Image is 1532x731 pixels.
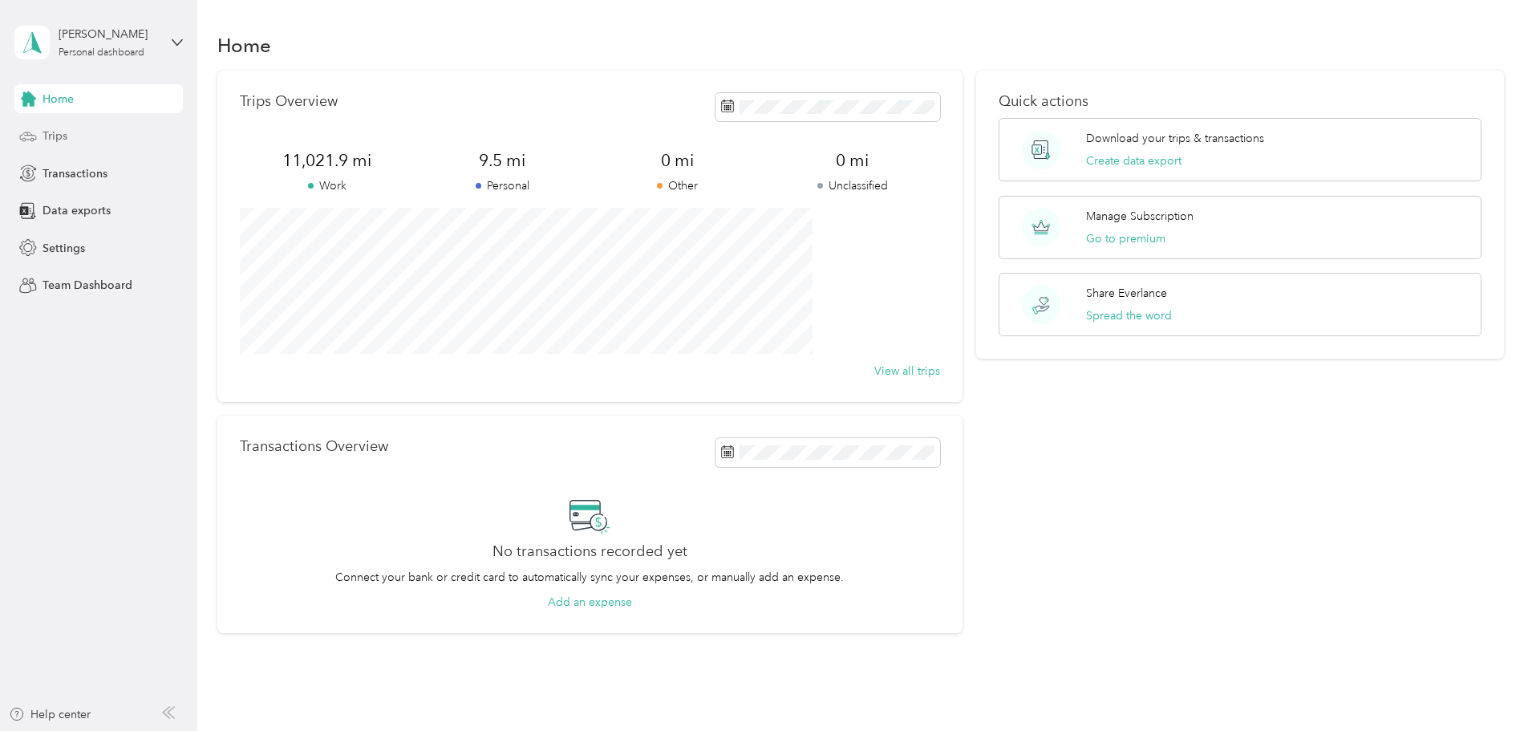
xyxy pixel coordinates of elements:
span: 9.5 mi [415,149,590,172]
button: Go to premium [1086,230,1165,247]
p: Connect your bank or credit card to automatically sync your expenses, or manually add an expense. [335,569,844,586]
iframe: Everlance-gr Chat Button Frame [1442,641,1532,731]
p: Download your trips & transactions [1086,130,1264,147]
p: Unclassified [764,177,939,194]
p: Share Everlance [1086,285,1167,302]
span: Trips [43,128,67,144]
p: Personal [415,177,590,194]
span: Transactions [43,165,107,182]
span: Home [43,91,74,108]
span: Settings [43,240,85,257]
span: Data exports [43,202,111,219]
p: Trips Overview [240,93,338,110]
button: View all trips [874,363,940,380]
p: Quick actions [999,93,1481,110]
p: Work [240,177,415,194]
button: Spread the word [1086,307,1172,324]
button: Add an expense [548,594,632,611]
span: 11,021.9 mi [240,149,415,172]
div: Personal dashboard [59,48,144,58]
p: Transactions Overview [240,438,388,455]
p: Manage Subscription [1086,208,1194,225]
span: 0 mi [764,149,939,172]
button: Create data export [1086,152,1181,169]
div: [PERSON_NAME] [59,26,159,43]
h1: Home [217,37,271,54]
p: Other [590,177,764,194]
h2: No transactions recorded yet [492,543,687,560]
span: 0 mi [590,149,764,172]
button: Help center [9,706,91,723]
span: Team Dashboard [43,277,132,294]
